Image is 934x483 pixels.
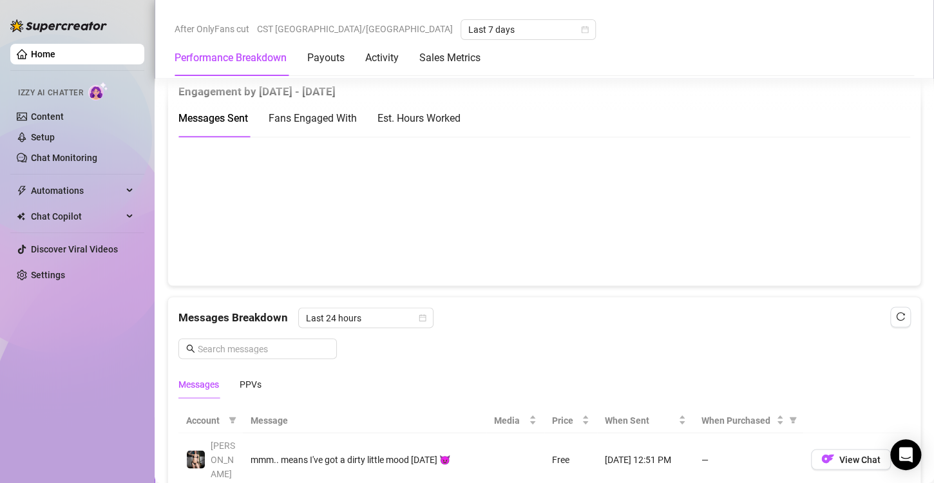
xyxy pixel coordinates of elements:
span: [PERSON_NAME] [211,440,235,478]
input: Search messages [198,341,329,355]
span: Last 24 hours [306,308,426,327]
div: Messages [178,377,219,391]
a: Discover Viral Videos [31,244,118,254]
div: PPVs [240,377,262,391]
div: mmm.. means I've got a dirty little mood [DATE] 😈 [251,452,479,466]
span: When Purchased [701,413,774,427]
th: Price [544,408,597,433]
div: Payouts [307,50,345,66]
span: When Sent [605,413,676,427]
span: search [186,344,195,353]
div: Performance Breakdown [175,50,287,66]
span: filter [786,410,799,430]
span: Chat Copilot [31,206,122,227]
div: Engagement by [DATE] - [DATE] [178,73,910,100]
span: Price [552,413,579,427]
th: When Purchased [694,408,803,433]
span: calendar [419,314,426,321]
div: Open Intercom Messenger [890,439,921,470]
a: OFView Chat [811,457,891,467]
img: Bonnie [187,450,205,468]
img: logo-BBDzfeDw.svg [10,19,107,32]
button: OFView Chat [811,449,891,469]
div: Messages Breakdown [178,307,910,328]
div: Sales Metrics [419,50,481,66]
span: CST [GEOGRAPHIC_DATA]/[GEOGRAPHIC_DATA] [257,19,453,39]
div: Est. Hours Worked [377,110,461,126]
span: View Chat [839,454,881,464]
a: Home [31,49,55,59]
span: Media [494,413,526,427]
th: When Sent [597,408,694,433]
span: filter [789,416,797,424]
span: Izzy AI Chatter [18,87,83,99]
span: Fans Engaged With [269,112,357,124]
span: Automations [31,180,122,201]
a: Setup [31,132,55,142]
a: Chat Monitoring [31,153,97,163]
img: AI Chatter [88,82,108,100]
div: Activity [365,50,399,66]
span: Last 7 days [468,20,588,39]
th: Message [243,408,486,433]
span: reload [896,312,905,321]
span: thunderbolt [17,185,27,196]
th: Media [486,408,544,433]
img: OF [821,452,834,465]
a: Settings [31,270,65,280]
span: Messages Sent [178,112,248,124]
span: After OnlyFans cut [175,19,249,39]
span: calendar [581,26,589,33]
span: filter [226,410,239,430]
span: Account [186,413,224,427]
img: Chat Copilot [17,212,25,221]
span: filter [229,416,236,424]
a: Content [31,111,64,122]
